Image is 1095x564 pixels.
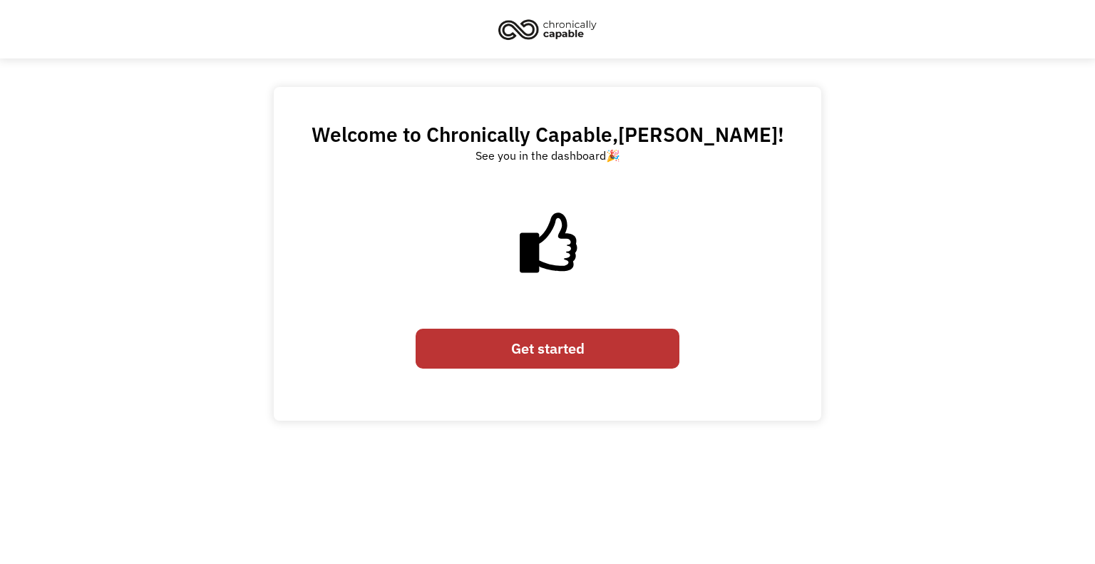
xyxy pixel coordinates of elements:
h2: Welcome to Chronically Capable, ! [312,122,784,147]
a: 🎉 [606,148,620,163]
span: [PERSON_NAME] [618,121,778,148]
img: Chronically Capable logo [494,14,601,45]
form: Email Form [416,322,679,376]
div: See you in the dashboard [475,147,620,164]
a: Get started [416,329,679,369]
